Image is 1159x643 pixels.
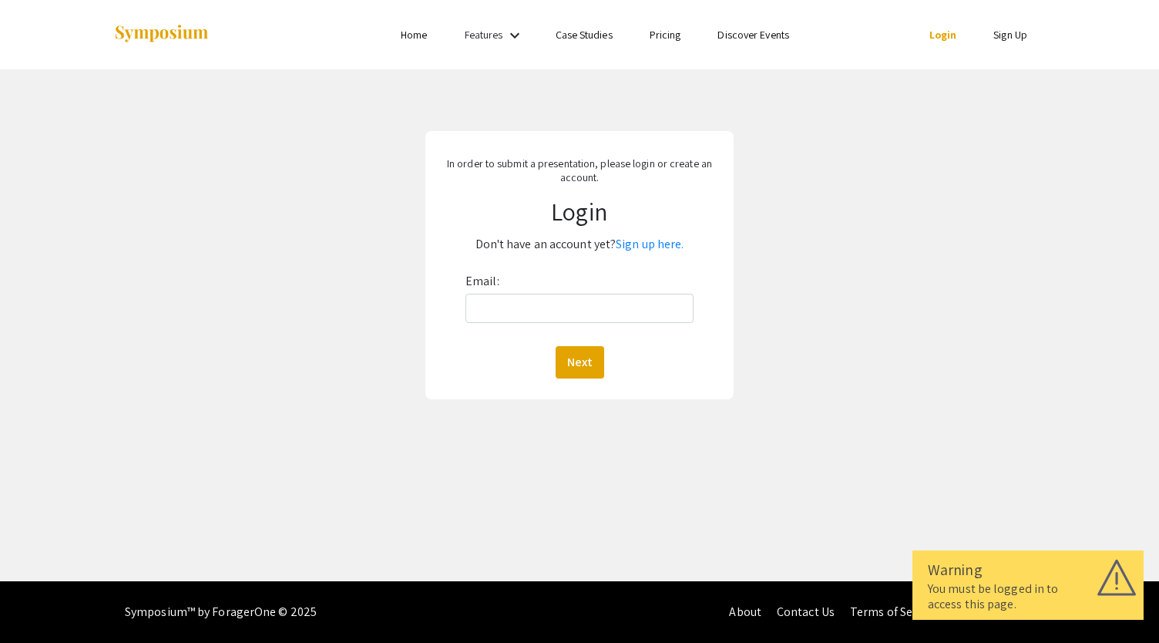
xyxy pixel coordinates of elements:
mat-icon: Expand Features list [506,26,524,45]
a: Sign Up [993,28,1027,42]
a: Features [465,28,503,42]
div: Warning [928,558,1128,581]
a: Login [929,28,957,42]
h1: Login [437,197,722,226]
a: Terms of Service [850,604,938,620]
p: Don't have an account yet? [437,232,722,257]
img: Symposium by ForagerOne [113,24,210,45]
a: Pricing [650,28,681,42]
a: About [729,604,761,620]
iframe: Chat [1093,574,1147,631]
a: Discover Events [717,28,789,42]
p: In order to submit a presentation, please login or create an account. [437,157,722,184]
label: Email: [465,269,499,294]
a: Contact Us [777,604,835,620]
div: You must be logged in to access this page. [928,581,1128,612]
div: Symposium™ by ForagerOne © 2025 [125,581,317,643]
a: Sign up here. [616,236,684,252]
button: Next [556,346,604,379]
a: Case Studies [556,28,613,42]
a: Home [401,28,427,42]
